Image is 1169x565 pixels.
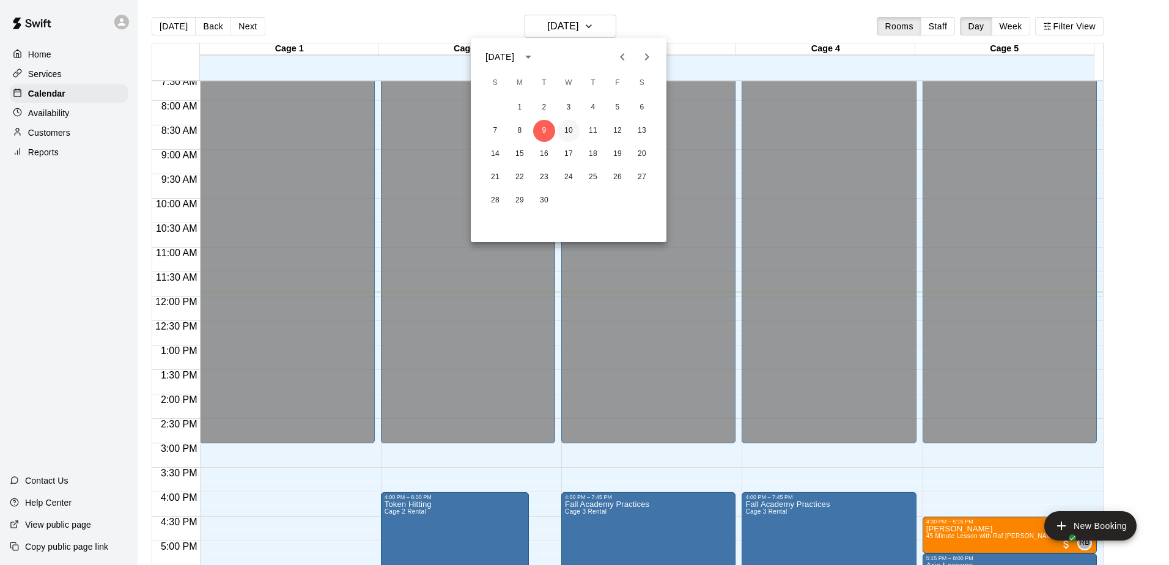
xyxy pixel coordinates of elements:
[558,120,580,142] button: 10
[582,97,604,119] button: 4
[607,166,629,188] button: 26
[558,97,580,119] button: 3
[509,143,531,165] button: 15
[631,166,653,188] button: 27
[509,71,531,95] span: Monday
[558,143,580,165] button: 17
[558,166,580,188] button: 24
[631,120,653,142] button: 13
[484,71,506,95] span: Sunday
[582,71,604,95] span: Thursday
[610,45,635,69] button: Previous month
[509,190,531,212] button: 29
[582,166,604,188] button: 25
[582,143,604,165] button: 18
[558,71,580,95] span: Wednesday
[484,190,506,212] button: 28
[485,51,514,64] div: [DATE]
[631,97,653,119] button: 6
[509,97,531,119] button: 1
[533,120,555,142] button: 9
[484,143,506,165] button: 14
[631,143,653,165] button: 20
[533,190,555,212] button: 30
[484,166,506,188] button: 21
[607,120,629,142] button: 12
[607,71,629,95] span: Friday
[607,97,629,119] button: 5
[582,120,604,142] button: 11
[533,166,555,188] button: 23
[509,166,531,188] button: 22
[631,71,653,95] span: Saturday
[533,97,555,119] button: 2
[533,71,555,95] span: Tuesday
[635,45,659,69] button: Next month
[484,120,506,142] button: 7
[533,143,555,165] button: 16
[607,143,629,165] button: 19
[518,46,539,67] button: calendar view is open, switch to year view
[509,120,531,142] button: 8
